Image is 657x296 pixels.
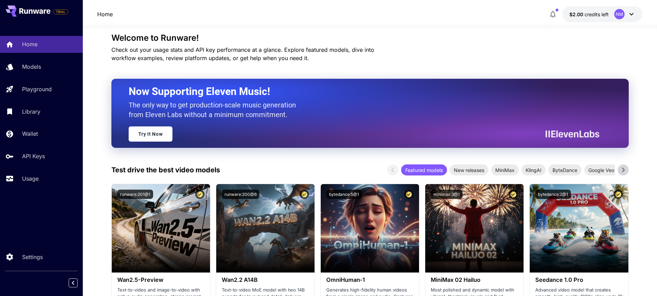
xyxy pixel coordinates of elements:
img: alt [321,184,419,273]
div: $2.00 [569,11,609,18]
p: Playground [22,85,52,93]
span: MiniMax [491,166,519,174]
p: Home [22,40,38,48]
div: NM [614,9,625,19]
span: ByteDance [548,166,581,174]
span: Featured models [401,166,447,174]
button: minimax:3@1 [431,190,462,199]
p: Test drive the best video models [111,165,220,175]
h3: Wan2.2 A14B [222,277,309,283]
span: credits left [585,11,609,17]
p: Wallet [22,130,38,138]
span: New releases [450,166,488,174]
h3: OmniHuman‑1 [326,277,414,283]
button: runware:201@1 [117,190,153,199]
button: Certified Model – Vetted for best performance and includes a commercial license. [300,190,309,199]
a: Try It Now [129,126,172,142]
span: Add your payment card to enable full platform functionality. [53,8,68,16]
span: Google Veo [584,166,618,174]
button: $2.00NM [563,6,643,22]
span: TRIAL [53,9,68,15]
button: Collapse sidebar [69,278,78,287]
nav: breadcrumb [97,10,113,18]
div: KlingAI [521,164,546,175]
h3: Wan2.5-Preview [117,277,205,283]
div: Google Veo [584,164,618,175]
p: Models [22,63,41,71]
button: runware:200@6 [222,190,259,199]
button: Certified Model – Vetted for best performance and includes a commercial license. [509,190,518,199]
span: $2.00 [569,11,585,17]
h3: Seedance 1.0 Pro [535,277,623,283]
button: Certified Model – Vetted for best performance and includes a commercial license. [195,190,205,199]
a: Home [97,10,113,18]
h3: MiniMax 02 Hailuo [431,277,518,283]
div: Collapse sidebar [74,277,83,289]
h2: Now Supporting Eleven Music! [129,85,594,98]
p: The only way to get production-scale music generation from Eleven Labs without a minimum commitment. [129,100,301,120]
img: alt [216,184,315,273]
div: MiniMax [491,164,519,175]
div: New releases [450,164,488,175]
button: bytedance:2@1 [535,190,571,199]
img: alt [112,184,210,273]
p: Settings [22,253,43,261]
button: Certified Model – Vetted for best performance and includes a commercial license. [404,190,414,199]
p: Usage [22,174,39,183]
button: bytedance:5@1 [326,190,362,199]
p: API Keys [22,152,45,160]
button: Certified Model – Vetted for best performance and includes a commercial license. [614,190,623,199]
div: Featured models [401,164,447,175]
span: Check out your usage stats and API key performance at a glance. Explore featured models, dive int... [111,46,374,61]
img: alt [425,184,524,273]
img: alt [530,184,628,273]
p: Library [22,107,40,116]
span: KlingAI [521,166,546,174]
div: ByteDance [548,164,581,175]
h3: Welcome to Runware! [111,33,629,43]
